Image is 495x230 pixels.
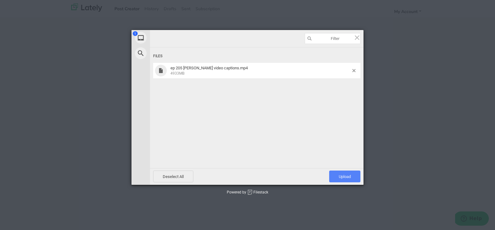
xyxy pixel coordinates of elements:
[153,171,193,182] span: Deselect All
[170,71,184,76] span: 4933MB
[339,174,351,179] span: Upload
[153,50,360,62] div: Files
[131,46,206,61] div: Web Search
[354,34,360,41] span: Click here or hit ESC to close picker
[131,30,206,46] div: My Device
[305,33,360,44] input: Filter
[329,171,360,182] span: Upload
[170,66,248,70] span: ep 205 [PERSON_NAME] video captions.mp4
[169,66,352,76] span: ep 205 doug brown_original video captions.mp4
[133,31,138,36] span: 1
[227,190,268,195] div: Powered by Filestack
[14,4,27,10] span: Help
